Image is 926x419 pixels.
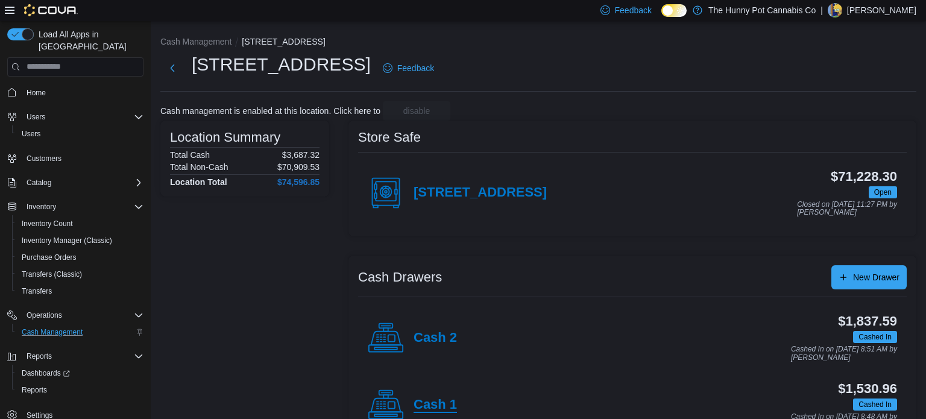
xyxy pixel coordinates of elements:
span: Open [869,186,897,198]
button: Home [2,84,148,101]
h6: Total Cash [170,150,210,160]
a: Purchase Orders [17,250,81,265]
h3: $71,228.30 [831,169,897,184]
span: Inventory Count [17,216,143,231]
a: Transfers (Classic) [17,267,87,282]
a: Feedback [378,56,439,80]
h4: Cash 2 [414,330,457,346]
span: Reports [17,383,143,397]
h3: Store Safe [358,130,421,145]
span: Reports [27,351,52,361]
span: Transfers [22,286,52,296]
h4: Cash 1 [414,397,457,413]
a: Dashboards [12,365,148,382]
span: Operations [22,308,143,323]
button: Catalog [22,175,56,190]
span: Open [874,187,892,198]
span: Inventory Manager (Classic) [22,236,112,245]
button: Inventory Count [12,215,148,232]
a: Inventory Count [17,216,78,231]
span: Transfers (Classic) [17,267,143,282]
h4: Location Total [170,177,227,187]
span: Cashed In [853,331,897,343]
span: Inventory [27,202,56,212]
span: Catalog [22,175,143,190]
span: Dashboards [22,368,70,378]
span: Purchase Orders [22,253,77,262]
span: Operations [27,310,62,320]
span: Cashed In [853,399,897,411]
span: disable [403,105,430,117]
button: Reports [22,349,57,364]
a: Users [17,127,45,141]
span: Inventory Count [22,219,73,228]
span: New Drawer [853,271,899,283]
button: Purchase Orders [12,249,148,266]
a: Reports [17,383,52,397]
button: Reports [2,348,148,365]
p: $3,687.32 [282,150,320,160]
button: Catalog [2,174,148,191]
span: Cash Management [22,327,83,337]
h6: Total Non-Cash [170,162,228,172]
h4: [STREET_ADDRESS] [414,185,547,201]
span: Reports [22,349,143,364]
button: [STREET_ADDRESS] [242,37,325,46]
span: Inventory Manager (Classic) [17,233,143,248]
h1: [STREET_ADDRESS] [192,52,371,77]
p: Cashed In on [DATE] 8:51 AM by [PERSON_NAME] [791,345,897,362]
a: Dashboards [17,366,75,380]
img: Cova [24,4,78,16]
span: Users [17,127,143,141]
p: $70,909.53 [277,162,320,172]
h3: $1,530.96 [838,382,897,396]
span: Transfers (Classic) [22,269,82,279]
button: Users [2,109,148,125]
button: New Drawer [831,265,907,289]
a: Home [22,86,51,100]
h3: Location Summary [170,130,280,145]
span: Home [27,88,46,98]
button: Users [22,110,50,124]
button: Reports [12,382,148,399]
span: Dashboards [17,366,143,380]
button: Operations [2,307,148,324]
span: Feedback [615,4,652,16]
h3: Cash Drawers [358,270,442,285]
button: Next [160,56,184,80]
p: Cash management is enabled at this location. Click here to [160,106,380,116]
span: Inventory [22,200,143,214]
button: disable [383,101,450,121]
button: Transfers (Classic) [12,266,148,283]
input: Dark Mode [661,4,687,17]
button: Cash Management [12,324,148,341]
span: Reports [22,385,47,395]
button: Inventory Manager (Classic) [12,232,148,249]
button: Inventory [22,200,61,214]
a: Transfers [17,284,57,298]
span: Cash Management [17,325,143,339]
h4: $74,596.85 [277,177,320,187]
span: Cashed In [858,399,892,410]
span: Users [22,129,40,139]
span: Users [27,112,45,122]
span: Load All Apps in [GEOGRAPHIC_DATA] [34,28,143,52]
span: Customers [22,151,143,166]
button: Users [12,125,148,142]
a: Cash Management [17,325,87,339]
a: Inventory Manager (Classic) [17,233,117,248]
button: Operations [22,308,67,323]
button: Inventory [2,198,148,215]
span: Cashed In [858,332,892,342]
p: | [820,3,823,17]
h3: $1,837.59 [838,314,897,329]
button: Customers [2,150,148,167]
p: Closed on [DATE] 11:27 PM by [PERSON_NAME] [797,201,897,217]
span: Catalog [27,178,51,187]
span: Feedback [397,62,434,74]
span: Users [22,110,143,124]
p: The Hunny Pot Cannabis Co [708,3,816,17]
button: Cash Management [160,37,231,46]
button: Transfers [12,283,148,300]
